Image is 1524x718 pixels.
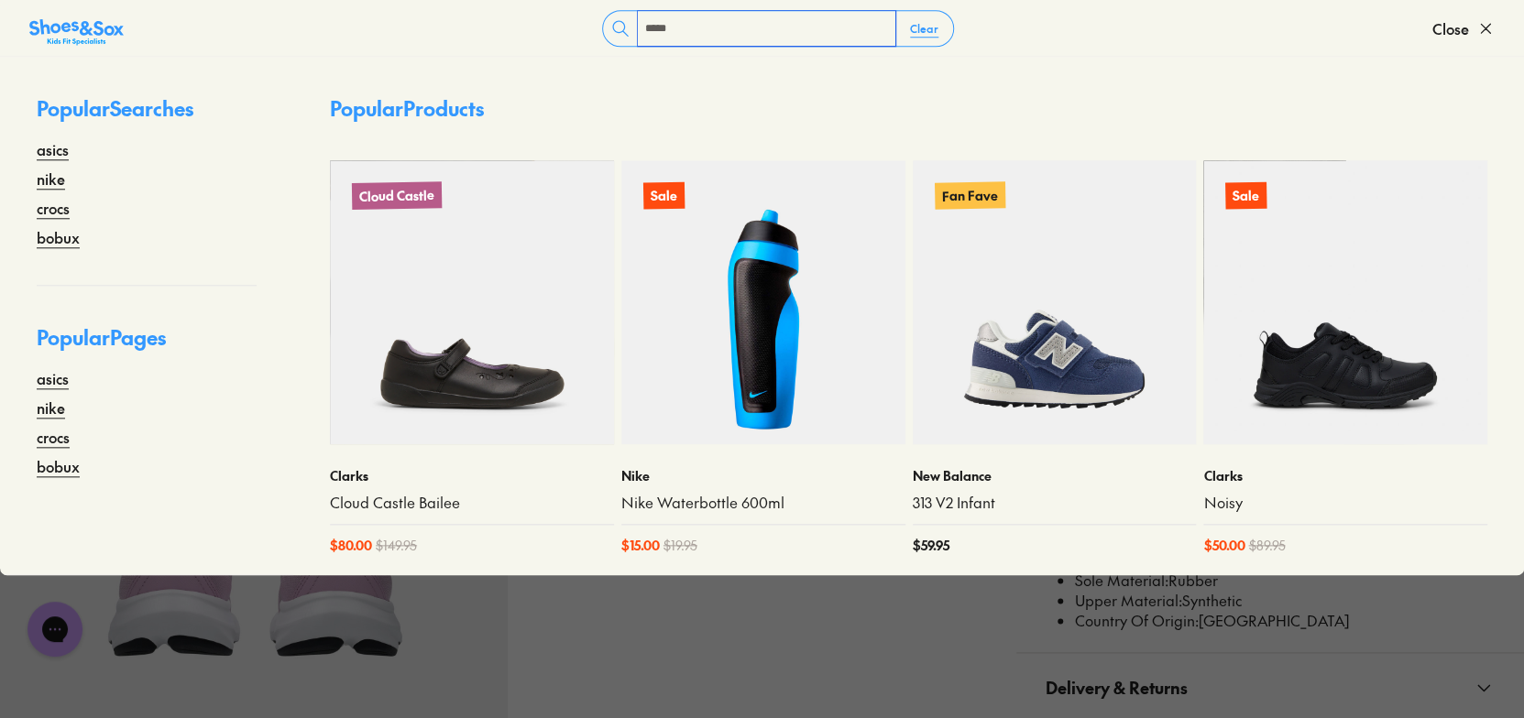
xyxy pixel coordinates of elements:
[1203,466,1487,485] p: Clarks
[37,93,257,138] p: Popular Searches
[621,536,660,555] span: $ 15.00
[330,93,484,124] p: Popular Products
[37,197,70,219] a: crocs
[1225,182,1266,210] p: Sale
[621,493,905,513] a: Nike Waterbottle 600ml
[330,160,614,444] a: Cloud Castle
[1432,8,1495,49] button: Close
[621,466,905,485] p: Nike
[330,493,614,513] a: Cloud Castle Bailee
[1075,571,1495,591] li: Rubber
[330,536,372,555] span: $ 80.00
[913,466,1197,485] p: New Balance
[352,181,442,210] p: Cloud Castle
[37,426,70,448] a: crocs
[1075,610,1199,630] span: Country Of Origin:
[29,17,124,47] img: SNS_Logo_Responsive.svg
[1203,536,1244,555] span: $ 50.00
[376,536,417,555] span: $ 149.95
[37,322,257,367] p: Popular Pages
[37,138,69,160] a: asics
[1075,590,1182,610] span: Upper Material:
[1203,160,1487,444] a: Sale
[934,181,1004,209] p: Fan Fave
[913,536,949,555] span: $ 59.95
[895,12,953,45] button: Clear
[1075,570,1168,590] span: Sole Material:
[18,595,92,663] iframe: Gorgias live chat messenger
[1075,591,1495,611] li: Synthetic
[621,160,905,444] a: Sale
[1046,660,1188,714] span: Delivery & Returns
[37,367,69,389] a: asics
[663,536,697,555] span: $ 19.95
[330,466,614,485] p: Clarks
[1075,611,1495,631] li: [GEOGRAPHIC_DATA]
[1203,493,1487,513] a: Noisy
[1248,536,1285,555] span: $ 89.95
[37,226,80,248] a: bobux
[1432,17,1469,39] span: Close
[913,160,1197,444] a: Fan Fave
[37,455,80,477] a: bobux
[37,168,65,190] a: nike
[643,182,685,210] p: Sale
[913,493,1197,513] a: 313 V2 Infant
[37,397,65,419] a: nike
[29,14,124,43] a: Shoes &amp; Sox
